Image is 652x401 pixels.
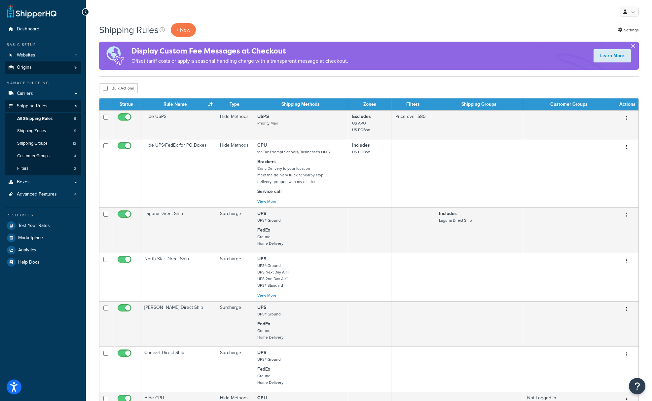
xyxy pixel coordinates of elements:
[74,128,76,134] span: 9
[140,98,216,110] th: Rule Name : activate to sort column ascending
[257,366,270,373] strong: FedEx
[5,23,81,35] a: Dashboard
[5,256,81,268] a: Help Docs
[348,98,391,110] th: Zones
[257,292,276,298] a: View More
[439,210,457,217] strong: Includes
[5,100,81,112] a: Shipping Rules
[140,346,216,392] td: Coneart Direct Ship
[140,301,216,346] td: [PERSON_NAME] Direct Ship
[352,149,370,155] small: US POBox
[391,98,435,110] th: Filters
[5,188,81,200] a: Advanced Features 4
[5,212,81,218] div: Resources
[74,192,77,197] span: 4
[5,113,81,125] li: All Shipping Rules
[17,65,32,70] span: Origins
[352,142,370,149] strong: Includes
[17,166,28,171] span: Filters
[216,98,253,110] th: Type
[7,5,56,18] a: ShipperHQ Home
[257,328,283,340] small: Ground Home Delivery
[257,210,266,217] strong: UPS
[257,255,266,262] strong: UPS
[618,25,639,35] a: Settings
[17,179,30,185] span: Boxes
[99,42,131,70] img: duties-banner-06bc72dcb5fe05cb3f9472aba00be2ae8eb53ab6f0d8bb03d382ba314ac3c341.png
[75,53,77,58] span: 1
[131,46,348,56] h4: Display Custom Fee Messages at Checkout
[257,311,281,317] small: UPS® Ground
[74,116,76,122] span: 9
[257,217,281,223] small: UPS® Ground
[5,244,81,256] li: Analytics
[171,23,196,37] p: + New
[257,356,281,362] small: UPS® Ground
[140,110,216,139] td: Hide USPS
[5,176,81,188] a: Boxes
[257,188,282,195] strong: Service call
[5,49,81,61] a: Websites 1
[131,56,348,66] p: Offset tariff costs or apply a seasonal handling charge with a transparent message at checkout.
[17,91,33,96] span: Carriers
[5,125,81,137] li: Shipping Zones
[257,149,331,155] small: for Tax Exempt Schools/Businesses ONLY
[5,88,81,100] a: Carriers
[5,61,81,74] li: Origins
[18,223,50,229] span: Test Your Rates
[17,153,50,159] span: Customer Groups
[74,153,76,159] span: 4
[99,83,138,93] button: Bulk Actions
[257,373,283,385] small: Ground Home Delivery
[5,163,81,175] a: Filters 2
[5,220,81,232] a: Test Your Rates
[5,100,81,175] li: Shipping Rules
[17,116,53,122] span: All Shipping Rules
[5,42,81,48] div: Basic Setup
[216,253,253,301] td: Surcharge
[257,349,266,356] strong: UPS
[257,304,266,311] strong: UPS
[253,98,348,110] th: Shipping Methods
[352,120,370,133] small: US APO US POBox
[629,378,645,394] button: Open Resource Center
[216,207,253,253] td: Surcharge
[5,163,81,175] li: Filters
[615,98,638,110] th: Actions
[391,110,435,139] td: Price over $80
[73,141,76,146] span: 12
[216,346,253,392] td: Surcharge
[257,113,269,120] strong: USPS
[352,113,371,120] strong: Excludes
[112,98,140,110] th: Status
[99,23,159,36] h1: Shipping Rules
[18,247,36,253] span: Analytics
[5,188,81,200] li: Advanced Features
[5,232,81,244] a: Marketplace
[140,253,216,301] td: North Star Direct Ship
[5,113,81,125] a: All Shipping Rules 9
[17,128,46,134] span: Shipping Zones
[5,61,81,74] a: Origins 9
[5,137,81,150] li: Shipping Groups
[140,139,216,207] td: Hide UPS/FedEx for PO Boxes
[257,227,270,234] strong: FedEx
[5,80,81,86] div: Manage Shipping
[17,192,57,197] span: Advanced Features
[216,110,253,139] td: Hide Methods
[435,98,523,110] th: Shipping Groups
[74,166,76,171] span: 2
[5,150,81,162] a: Customer Groups 4
[18,235,43,241] span: Marketplace
[257,199,276,204] a: View More
[257,120,278,126] small: Priority Mail
[257,142,267,149] strong: CPU
[5,125,81,137] a: Shipping Zones 9
[17,53,35,58] span: Websites
[17,103,48,109] span: Shipping Rules
[140,207,216,253] td: Laguna Direct Ship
